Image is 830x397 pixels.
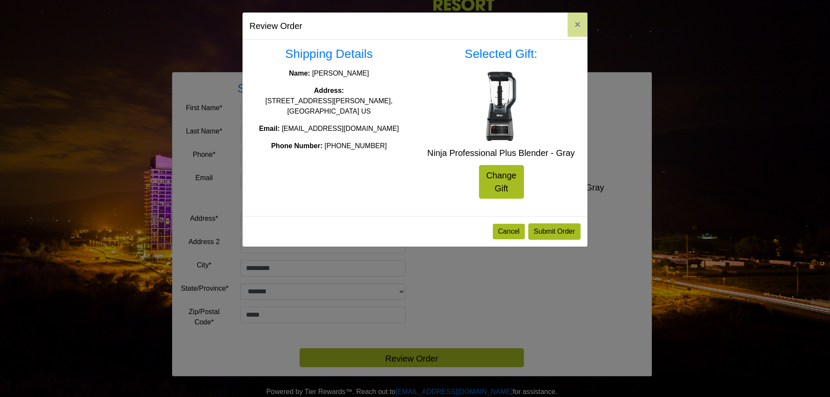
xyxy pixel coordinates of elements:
[421,47,581,61] h3: Selected Gift:
[528,223,581,240] button: Submit Order
[282,125,399,132] span: [EMAIL_ADDRESS][DOMAIN_NAME]
[575,19,581,30] span: ×
[421,148,581,158] h5: Ninja Professional Plus Blender - Gray
[265,97,393,115] span: [STREET_ADDRESS][PERSON_NAME], [GEOGRAPHIC_DATA] US
[466,72,536,141] img: Ninja Professional Plus Blender - Gray
[271,142,322,149] strong: Phone Number:
[249,19,302,32] h5: Review Order
[493,224,525,239] button: Cancel
[289,70,310,77] strong: Name:
[249,47,409,61] h3: Shipping Details
[259,125,280,132] strong: Email:
[325,142,387,149] span: [PHONE_NUMBER]
[568,13,587,37] button: Close
[312,70,369,77] span: [PERSON_NAME]
[479,165,524,199] a: Change Gift
[314,87,344,94] strong: Address:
